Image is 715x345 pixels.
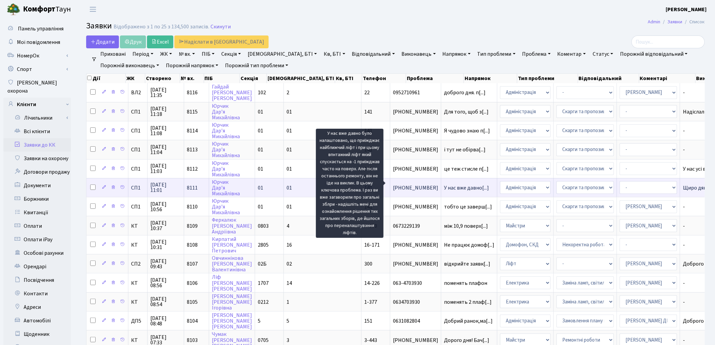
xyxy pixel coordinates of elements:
span: КТ [131,242,145,248]
span: СП1 [131,204,145,210]
span: КТ [131,338,145,343]
span: 02 [287,260,292,268]
a: Статус [590,48,616,60]
span: КТ [131,280,145,286]
a: Порожній напрямок [163,60,221,71]
span: 01 [287,203,292,211]
span: [DATE] 11:03 [150,163,181,174]
span: 3 [287,337,289,344]
span: доброго дня. п[...] [444,89,486,96]
a: Спорт [3,63,71,76]
span: Додати [91,38,115,46]
span: [PHONE_NUMBER] [393,147,438,152]
span: 300 [364,260,372,268]
th: Створено [145,74,180,83]
a: Заявки на охорону [3,152,71,165]
a: Овчиннікова[PERSON_NAME]Валентинівна [212,254,252,273]
span: [PHONE_NUMBER] [393,128,438,133]
a: ЮрчикДар’яМихайлівна [212,159,240,178]
th: Кв, БТІ [335,74,362,83]
a: Проблема [520,48,553,60]
a: [PERSON_NAME][PERSON_NAME][PERSON_NAME] [212,312,252,330]
a: Особові рахунки [3,246,71,260]
a: ЮрчикДар’яМихайлівна [212,197,240,216]
th: ПІБ [204,74,240,83]
b: Комфорт [23,4,55,15]
a: Лічильники [8,111,71,125]
a: Щоденник [3,327,71,341]
span: 3-443 [364,337,377,344]
a: Ліф[PERSON_NAME][PERSON_NAME] [212,274,252,293]
span: 141 [364,127,372,134]
span: ДП5 [131,318,145,324]
a: Мої повідомлення [3,35,71,49]
span: поменять 2 плаф[...] [444,298,492,306]
th: Напрямок [464,74,517,83]
div: У нас вже давно було налаштовано, що приїжджає найближчий ліфт і при цьому впнтажний ліфт який сп... [316,129,384,238]
a: ЮрчикДар’яМихайлівна [212,121,240,140]
span: У нас вже давно[...] [444,184,489,192]
span: СП1 [131,166,145,172]
span: це теж стисле п[...] [444,165,489,173]
span: 4 [287,222,289,230]
span: 0705 [258,337,269,344]
span: 8107 [187,260,198,268]
th: Відповідальний [578,74,639,83]
span: 1-377 [364,298,377,306]
a: Excel [147,35,173,48]
th: Секція [240,74,267,83]
span: 8111 [187,184,198,192]
span: [PHONE_NUMBER] [393,242,438,248]
span: [PHONE_NUMBER] [393,338,438,343]
span: 8108 [187,241,198,249]
span: 8110 [187,203,198,211]
a: Період [130,48,156,60]
a: [PERSON_NAME] [666,5,707,14]
span: Не працює домоф[...] [444,241,494,249]
span: 8106 [187,279,198,287]
a: Всі клієнти [3,125,71,138]
a: Тип проблеми [475,48,518,60]
span: 8113 [187,146,198,153]
a: ЮрчикДар’яМихайлівна [212,140,240,159]
a: [PERSON_NAME][PERSON_NAME]Ігорівна [212,293,252,312]
a: Скинути [211,24,231,30]
span: 01 [258,203,263,211]
span: 14-226 [364,279,380,287]
span: 8115 [187,108,198,116]
th: Тип проблеми [517,74,578,83]
span: 5 [258,317,261,325]
span: [PHONE_NUMBER] [393,204,438,210]
a: Клієнти [3,98,71,111]
span: і тут не обірва[...] [444,146,486,153]
span: 0631082804 [393,318,438,324]
a: Гайдай[PERSON_NAME][PERSON_NAME] [212,83,252,102]
span: 2 [287,89,289,96]
span: 0212 [258,298,269,306]
span: Таун [23,4,71,15]
a: НомерОк [3,49,71,63]
a: Порожній відповідальний [617,48,690,60]
span: 151 [364,317,372,325]
span: [DATE] 08:54 [150,296,181,307]
span: [PHONE_NUMBER] [393,185,438,191]
a: Напрямок [440,48,473,60]
span: 8104 [187,317,198,325]
div: Відображено з 1 по 25 з 134,500 записів. [114,24,209,30]
span: 02Б [258,260,267,268]
span: [DATE] 11:18 [150,106,181,117]
span: 8109 [187,222,198,230]
a: Феркалюк[PERSON_NAME]Андріївна [212,217,252,236]
span: 16 [287,241,292,249]
img: logo.png [7,3,20,16]
a: Орендарі [3,260,71,273]
th: Дії [87,74,126,83]
span: відкрийте заявк[...] [444,260,490,268]
input: Пошук... [632,35,705,48]
span: 01 [287,146,292,153]
a: Панель управління [3,22,71,35]
span: поменять плафон [444,280,494,286]
span: 5 [287,317,289,325]
a: Автомобілі [3,314,71,327]
span: [DATE] 10:31 [150,239,181,250]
